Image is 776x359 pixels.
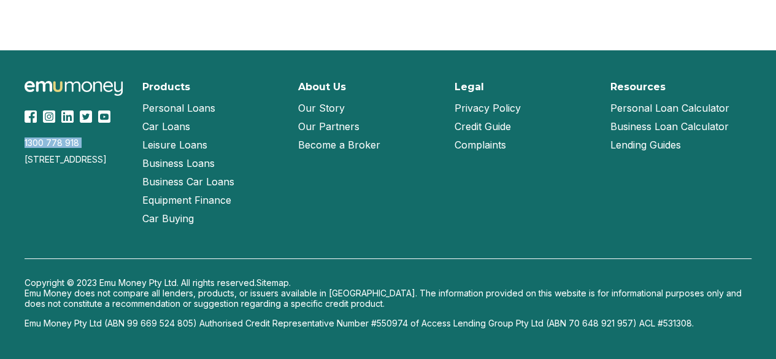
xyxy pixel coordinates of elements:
[142,172,234,191] a: Business Car Loans
[61,110,74,123] img: LinkedIn
[25,288,751,309] p: Emu Money does not compare all lenders, products, or issuers available in [GEOGRAPHIC_DATA]. The ...
[142,209,194,228] a: Car Buying
[25,81,123,96] img: Emu Money
[142,81,190,93] h2: Products
[298,136,380,154] a: Become a Broker
[454,117,510,136] a: Credit Guide
[454,99,520,117] a: Privacy Policy
[142,136,207,154] a: Leisure Loans
[25,154,128,164] div: [STREET_ADDRESS]
[610,99,729,117] a: Personal Loan Calculator
[80,110,92,123] img: Twitter
[610,81,666,93] h2: Resources
[298,99,345,117] a: Our Story
[25,277,751,288] p: Copyright © 2023 Emu Money Pty Ltd. All rights reserved.
[43,110,55,123] img: Instagram
[142,117,190,136] a: Car Loans
[25,318,751,328] p: Emu Money Pty Ltd (ABN 99 669 524 805) Authorised Credit Representative Number #550974 of Access ...
[610,117,729,136] a: Business Loan Calculator
[454,81,483,93] h2: Legal
[142,99,215,117] a: Personal Loans
[298,117,359,136] a: Our Partners
[142,154,215,172] a: Business Loans
[25,110,37,123] img: Facebook
[25,137,128,148] div: 1300 778 918
[142,191,231,209] a: Equipment Finance
[298,81,346,93] h2: About Us
[256,277,291,288] a: Sitemap.
[98,110,110,123] img: YouTube
[454,136,505,154] a: Complaints
[610,136,681,154] a: Lending Guides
